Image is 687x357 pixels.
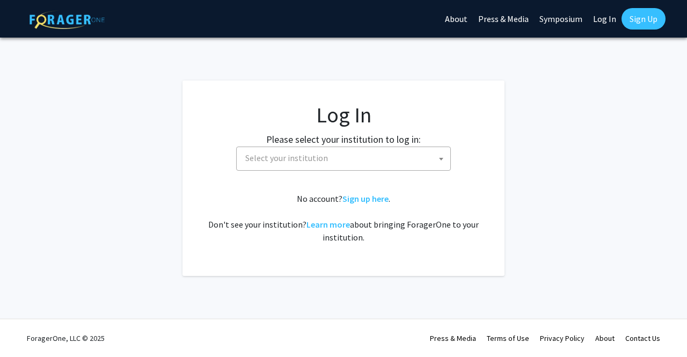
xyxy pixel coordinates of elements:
a: Privacy Policy [540,333,584,343]
a: Learn more about bringing ForagerOne to your institution [306,219,350,230]
a: Press & Media [430,333,476,343]
a: Terms of Use [487,333,529,343]
a: Sign up here [342,193,389,204]
label: Please select your institution to log in: [266,132,421,147]
a: About [595,333,615,343]
span: Select your institution [245,152,328,163]
a: Sign Up [622,8,666,30]
h1: Log In [204,102,483,128]
div: ForagerOne, LLC © 2025 [27,319,105,357]
span: Select your institution [241,147,450,169]
div: No account? . Don't see your institution? about bringing ForagerOne to your institution. [204,192,483,244]
img: ForagerOne Logo [30,10,105,29]
a: Contact Us [625,333,660,343]
span: Select your institution [236,147,451,171]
